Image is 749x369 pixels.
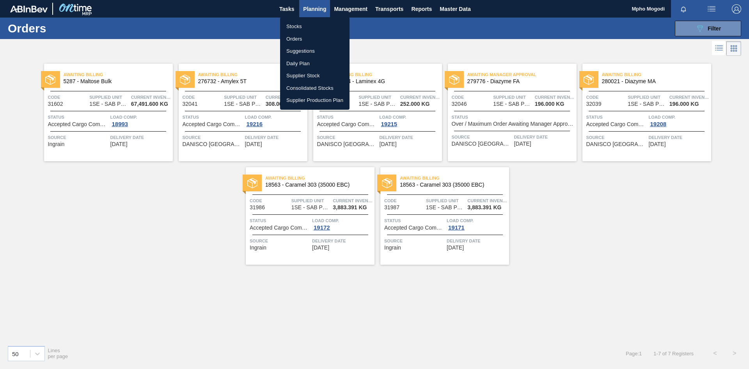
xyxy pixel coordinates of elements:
a: Supplier Production Plan [280,94,350,107]
a: Suggestions [280,45,350,57]
a: Orders [280,33,350,45]
a: Daily Plan [280,57,350,70]
a: Stocks [280,20,350,33]
a: Supplier Stock [280,70,350,82]
a: Consolidated Stocks [280,82,350,94]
